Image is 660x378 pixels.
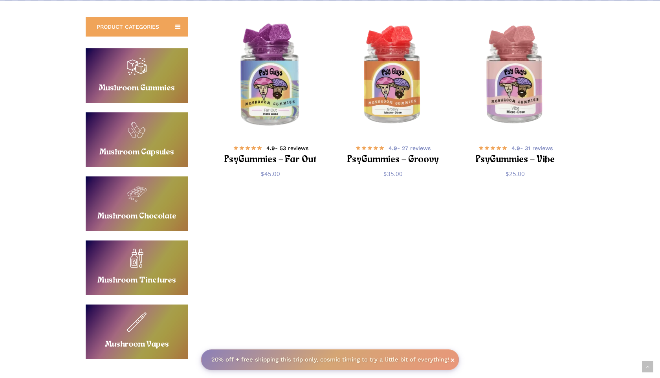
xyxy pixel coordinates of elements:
a: 4.9- 27 reviews PsyGummies – Groovy [345,143,441,164]
h2: PsyGummies – Vibe [468,153,563,167]
a: PsyGummies - Vibe [458,18,573,134]
h2: PsyGummies – Far Out [223,153,319,167]
span: $ [383,170,387,178]
span: × [450,355,455,363]
span: - 53 reviews [266,144,308,152]
a: 4.9- 53 reviews PsyGummies – Far Out [223,143,319,164]
b: 4.9 [266,145,275,151]
b: 4.9 [389,145,397,151]
img: Strawberry macrodose magic mushroom gummies in a PsyGuys branded jar [335,18,451,134]
span: PRODUCT CATEGORIES [97,23,159,31]
bdi: 25.00 [506,170,525,178]
bdi: 35.00 [383,170,403,178]
img: Blackberry hero dose magic mushroom gummies in a PsyGuys branded jar [211,16,330,136]
a: PsyGummies - Groovy [335,18,451,134]
span: - 27 reviews [389,144,431,152]
a: 4.9- 31 reviews PsyGummies – Vibe [468,143,563,164]
b: 4.9 [511,145,520,151]
h2: PsyGummies – Groovy [345,153,441,167]
a: PsyGummies - Far Out [213,18,328,134]
span: $ [261,170,264,178]
span: $ [506,170,509,178]
img: Passionfruit microdose magic mushroom gummies in a PsyGuys branded jar [458,18,573,134]
a: PRODUCT CATEGORIES [86,17,188,37]
a: Back to top [642,361,653,372]
span: - 31 reviews [511,144,553,152]
strong: 20% off + free shipping this trip only, cosmic timing to try a little bit of everything! [211,356,449,363]
bdi: 45.00 [261,170,280,178]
